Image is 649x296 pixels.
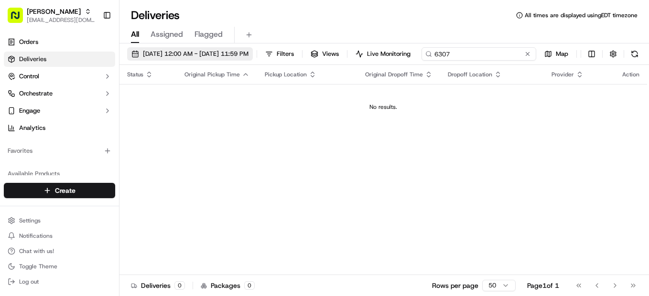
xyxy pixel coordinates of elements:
[19,106,40,115] span: Engage
[27,7,81,16] button: [PERSON_NAME]
[365,71,423,78] span: Original Dropoff Time
[10,91,27,108] img: 1736555255976-a54dd68f-1ca7-489b-9aae-adbdc363a1c4
[4,69,115,84] button: Control
[556,50,568,58] span: Map
[201,281,255,290] div: Packages
[4,103,115,118] button: Engage
[525,11,638,19] span: All times are displayed using EDT timezone
[27,16,95,24] button: [EMAIL_ADDRESS][DOMAIN_NAME]
[95,162,116,169] span: Pylon
[162,94,174,106] button: Start new chat
[448,71,492,78] span: Dropoff Location
[6,135,77,152] a: 📗Knowledge Base
[10,10,29,29] img: Nash
[19,89,53,98] span: Orchestrate
[4,52,115,67] a: Deliveries
[19,138,73,148] span: Knowledge Base
[540,47,573,61] button: Map
[4,166,115,181] div: Available Products
[25,62,172,72] input: Got a question? Start typing here...
[277,50,294,58] span: Filters
[628,47,641,61] button: Refresh
[265,71,307,78] span: Pickup Location
[19,263,57,270] span: Toggle Theme
[422,47,536,61] input: Type to search
[4,183,115,198] button: Create
[261,47,298,61] button: Filters
[151,29,183,40] span: Assigned
[174,281,185,290] div: 0
[19,55,46,63] span: Deliveries
[10,38,174,53] p: Welcome 👋
[19,124,45,132] span: Analytics
[552,71,574,78] span: Provider
[4,214,115,227] button: Settings
[527,281,559,290] div: Page 1 of 1
[131,8,180,23] h1: Deliveries
[184,71,240,78] span: Original Pickup Time
[351,47,415,61] button: Live Monitoring
[127,71,143,78] span: Status
[19,72,39,81] span: Control
[81,139,88,147] div: 💻
[19,217,41,224] span: Settings
[127,47,253,61] button: [DATE] 12:00 AM - [DATE] 11:59 PM
[4,260,115,273] button: Toggle Theme
[195,29,223,40] span: Flagged
[32,101,121,108] div: We're available if you need us!
[4,143,115,159] div: Favorites
[322,50,339,58] span: Views
[622,71,639,78] div: Action
[67,161,116,169] a: Powered byPylon
[143,50,249,58] span: [DATE] 12:00 AM - [DATE] 11:59 PM
[4,86,115,101] button: Orchestrate
[131,281,185,290] div: Deliveries
[19,38,38,46] span: Orders
[367,50,411,58] span: Live Monitoring
[4,244,115,258] button: Chat with us!
[10,139,17,147] div: 📗
[19,278,39,285] span: Log out
[19,232,53,240] span: Notifications
[4,4,99,27] button: [PERSON_NAME][EMAIL_ADDRESS][DOMAIN_NAME]
[131,29,139,40] span: All
[90,138,153,148] span: API Documentation
[4,275,115,288] button: Log out
[432,281,478,290] p: Rows per page
[4,229,115,243] button: Notifications
[4,120,115,136] a: Analytics
[244,281,255,290] div: 0
[306,47,343,61] button: Views
[4,34,115,50] a: Orders
[19,247,54,255] span: Chat with us!
[55,186,76,195] span: Create
[32,91,157,101] div: Start new chat
[123,103,643,111] div: No results.
[77,135,157,152] a: 💻API Documentation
